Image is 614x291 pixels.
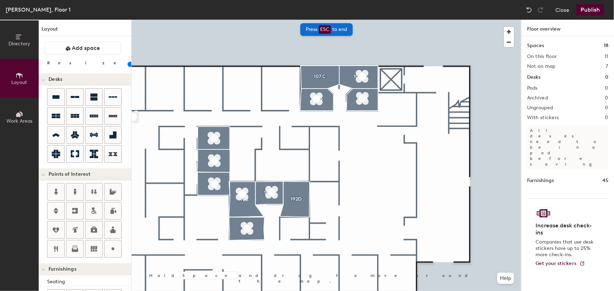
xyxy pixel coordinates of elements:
[300,23,353,36] div: Press to end
[605,73,608,81] h1: 0
[6,118,32,124] span: Work Areas
[536,260,577,266] span: Get your stickers
[605,105,608,111] h2: 0
[536,207,552,219] img: Sticker logo
[44,42,121,54] button: Add space
[527,64,556,69] h2: Not on map
[527,54,557,59] h2: On this floor
[527,105,553,111] h2: Ungrouped
[605,85,608,91] h2: 0
[8,41,30,47] span: Directory
[606,64,608,69] h2: 7
[527,177,554,185] h1: Furnishings
[12,79,27,85] span: Layout
[527,73,540,81] h1: Desks
[526,6,533,13] img: Undo
[537,6,544,13] img: Redo
[536,222,596,236] h4: Increase desk check-ins
[605,115,608,121] h2: 0
[39,25,131,36] h1: Layout
[602,177,608,185] h1: 45
[555,4,569,15] button: Close
[536,239,596,258] p: Companies that use desk stickers have up to 25% more check-ins.
[497,273,514,284] button: Help
[527,125,608,170] p: All desks need to be in a pod before saving
[527,115,559,121] h2: With stickers
[527,42,544,50] h1: Spaces
[47,278,131,286] div: Seating
[605,95,608,101] h2: 0
[49,77,62,82] span: Desks
[527,85,538,91] h2: Pods
[604,54,608,59] h2: 11
[521,20,614,36] h1: Floor overview
[72,45,100,52] span: Add space
[536,261,585,267] a: Get your stickers
[576,4,604,15] button: Publish
[6,5,71,14] div: [PERSON_NAME], Floor 1
[604,42,608,50] h1: 18
[49,266,76,272] span: Furnishings
[49,172,90,177] span: Points of Interest
[47,60,125,66] div: Resize
[319,25,331,34] span: ESC
[527,95,548,101] h2: Archived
